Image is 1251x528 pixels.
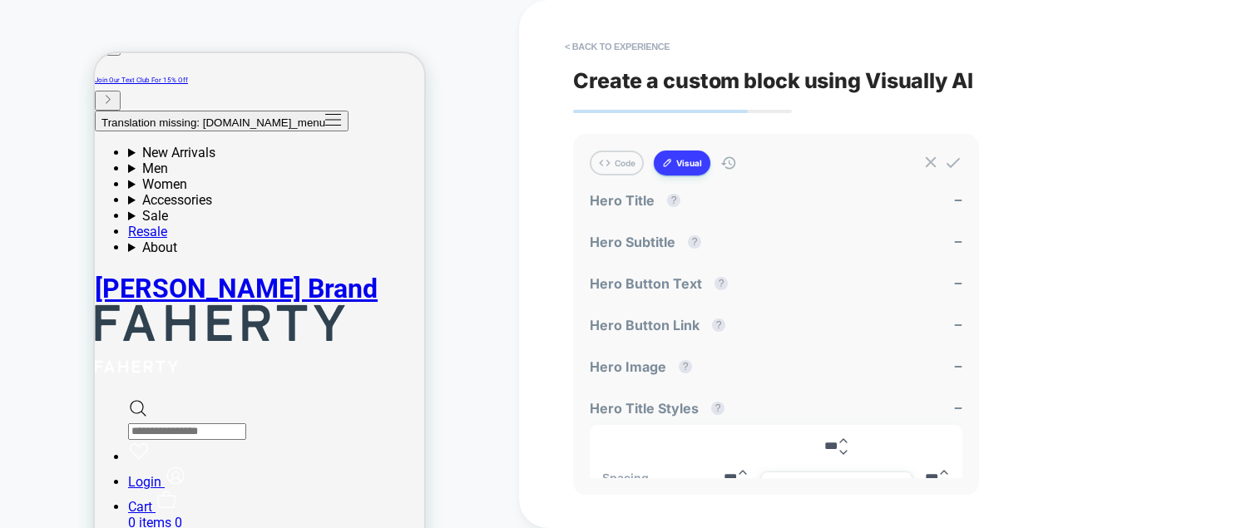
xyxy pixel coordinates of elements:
button: ? [679,360,692,373]
a: Resale [33,170,72,186]
button: ? [667,194,680,207]
span: Spacing [602,471,649,485]
summary: Women [33,123,329,139]
button: ? [715,277,728,290]
summary: About [33,186,329,202]
span: Hero Title Styles [590,400,733,417]
div: Search drawer [33,345,329,387]
span: 0 items [33,461,77,477]
span: Create a custom block using Visually AI [573,68,1197,93]
a: Cart 0 items [33,446,329,477]
a: Login [33,421,91,437]
button: ? [711,402,724,415]
button: < Back to experience [556,33,678,60]
span: Hero Image [590,358,700,375]
span: Login [33,421,67,437]
span: Hero Title [590,192,689,209]
span: Hero Subtitle [590,234,710,250]
summary: Sale [33,155,329,170]
button: ? [712,318,725,332]
button: Visual [654,151,710,175]
span: 0 [80,461,87,477]
span: Hero Button Text [590,275,736,292]
summary: Men [33,107,329,123]
button: ? [688,235,701,249]
summary: New Arrivals [33,91,329,107]
span: Cart [33,446,57,461]
button: Code [590,151,644,175]
span: Hero Button Link [590,317,734,333]
summary: Accessories [33,139,329,155]
span: Translation missing: [DOMAIN_NAME]_menu [7,63,230,76]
